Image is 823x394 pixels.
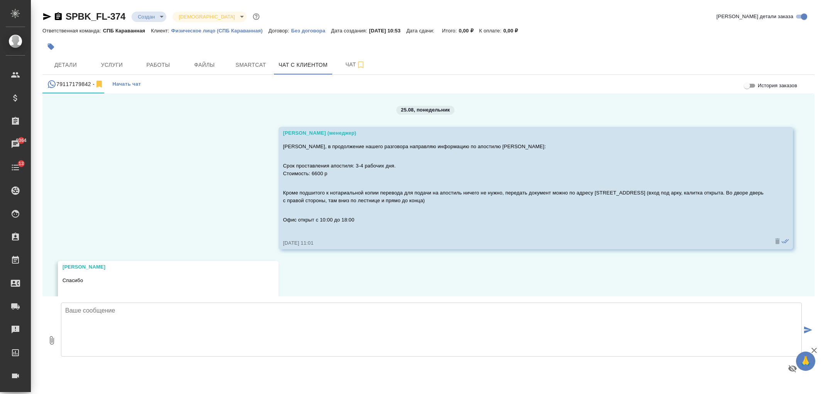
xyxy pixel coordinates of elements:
span: Файлы [186,60,223,70]
p: Кроме подшитого к нотариальной копии перевода для подачи на апостиль ничего не нужно, передать до... [283,189,766,205]
p: Спасибо [63,277,252,284]
a: 13 [2,158,29,177]
button: Доп статусы указывают на важность/срочность заказа [251,12,261,22]
p: СПБ Караванная [103,28,151,34]
a: Без договора [291,27,331,34]
p: Итого: [442,28,459,34]
a: 9364 [2,135,29,154]
div: [DATE] 11:01 [283,239,766,247]
span: Чат [337,60,374,69]
p: 0,00 ₽ [503,28,524,34]
button: Создан [135,14,157,20]
span: История заказов [758,82,797,90]
span: Smartcat [232,60,269,70]
p: [PERSON_NAME], в продолжение нашего разговора направляю информацию по апостилю [PERSON_NAME]: [283,143,766,150]
p: 25.08, понедельник [401,106,450,114]
p: Клиент: [151,28,171,34]
span: Начать чат [112,80,141,89]
button: [DEMOGRAPHIC_DATA] [176,14,237,20]
p: [DATE] 10:53 [369,28,407,34]
span: Детали [47,60,84,70]
button: Скопировать ссылку [54,12,63,21]
a: Физическое лицо (СПБ Караванная) [171,27,269,34]
button: Начать чат [108,75,145,93]
p: Физическое лицо (СПБ Караванная) [171,28,269,34]
span: 13 [14,160,29,167]
span: Работы [140,60,177,70]
p: Офис открыт с 10:00 до 18:00 [283,216,766,224]
button: Добавить тэг [42,38,59,55]
div: [PERSON_NAME] (менеджер) [283,129,766,137]
p: К оплате: [479,28,504,34]
p: Срок проставления апостиля: 3-4 рабочих дня. Стоимость: 6600 р [283,162,766,178]
svg: Отписаться [95,79,104,89]
p: Без договора [291,28,331,34]
span: Чат с клиентом [279,60,328,70]
button: Скопировать ссылку для ЯМессенджера [42,12,52,21]
div: Создан [132,12,166,22]
div: [PERSON_NAME] [63,263,252,271]
a: SPBK_FL-374 [66,11,125,22]
span: [PERSON_NAME] детали заказа [717,13,793,20]
div: Создан [172,12,246,22]
p: Ответственная команда: [42,28,103,34]
button: Предпросмотр [783,359,802,378]
div: simple tabs example [42,75,815,93]
p: 0,00 ₽ [459,28,479,34]
p: Дата сдачи: [406,28,436,34]
span: 🙏 [799,353,812,369]
span: Услуги [93,60,130,70]
div: 79117179842 (Александра) - (undefined) [47,79,104,89]
p: Дата создания: [331,28,369,34]
span: 9364 [11,137,31,144]
p: Договор: [269,28,291,34]
button: 🙏 [796,352,815,371]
